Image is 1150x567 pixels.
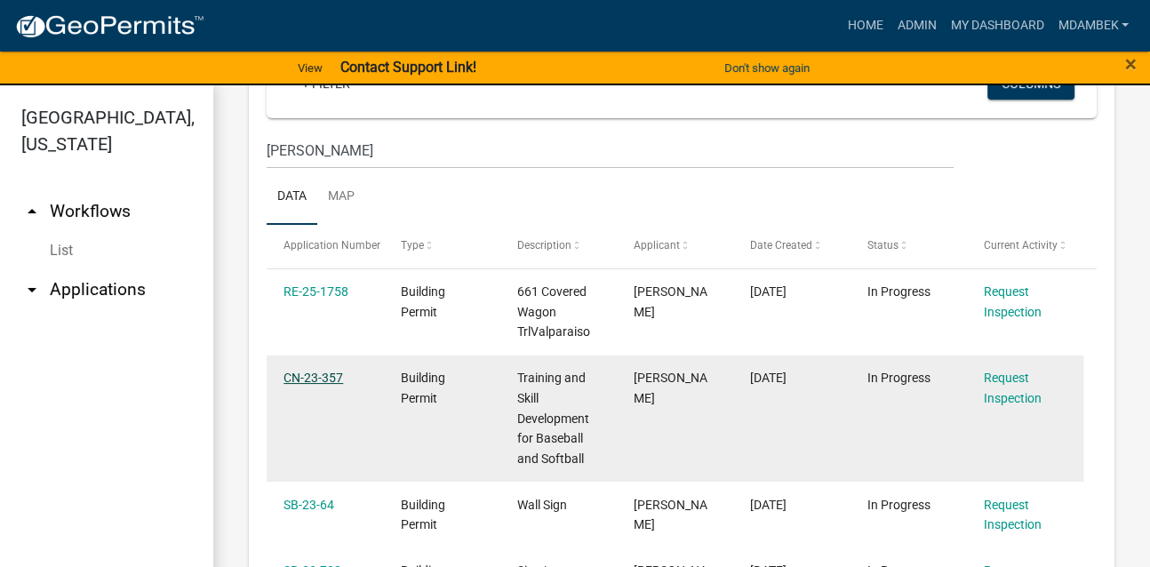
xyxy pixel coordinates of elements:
[284,498,334,512] a: SB-23-64
[840,9,890,43] a: Home
[867,239,898,252] span: Status
[750,371,787,385] span: 02/17/2023
[1125,52,1137,76] span: ×
[517,498,567,512] span: Wall Sign
[867,498,930,512] span: In Progress
[733,225,850,268] datatable-header-cell: Date Created
[400,498,444,532] span: Building Permit
[850,225,966,268] datatable-header-cell: Status
[984,284,1042,319] a: Request Inspection
[867,371,930,385] span: In Progress
[984,498,1042,532] a: Request Inspection
[750,239,812,252] span: Date Created
[291,53,330,83] a: View
[634,498,707,532] span: Tracy Thompson
[717,53,817,83] button: Don't show again
[634,239,680,252] span: Applicant
[400,284,444,319] span: Building Permit
[340,59,476,76] strong: Contact Support Link!
[890,9,943,43] a: Admin
[517,239,571,252] span: Description
[317,169,365,226] a: Map
[267,225,383,268] datatable-header-cell: Application Number
[1050,9,1136,43] a: mdambek
[383,225,499,268] datatable-header-cell: Type
[284,239,380,252] span: Application Number
[21,279,43,300] i: arrow_drop_down
[984,371,1042,405] a: Request Inspection
[288,68,364,100] a: + Filter
[284,284,348,299] a: RE-25-1758
[267,169,317,226] a: Data
[517,284,590,339] span: 661 Covered Wagon TrlValparaiso
[500,225,617,268] datatable-header-cell: Description
[943,9,1050,43] a: My Dashboard
[634,371,707,405] span: Anthony Shields
[984,239,1058,252] span: Current Activity
[967,225,1083,268] datatable-header-cell: Current Activity
[517,371,589,466] span: Training and Skill Development for Baseball and Softball
[867,284,930,299] span: In Progress
[284,371,343,385] a: CN-23-357
[21,201,43,222] i: arrow_drop_up
[267,132,954,169] input: Search for applications
[634,284,707,319] span: Tami Evans
[1125,53,1137,75] button: Close
[750,498,787,512] span: 01/27/2023
[617,225,733,268] datatable-header-cell: Applicant
[987,68,1074,100] button: Columns
[400,239,423,252] span: Type
[750,284,787,299] span: 09/11/2025
[400,371,444,405] span: Building Permit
